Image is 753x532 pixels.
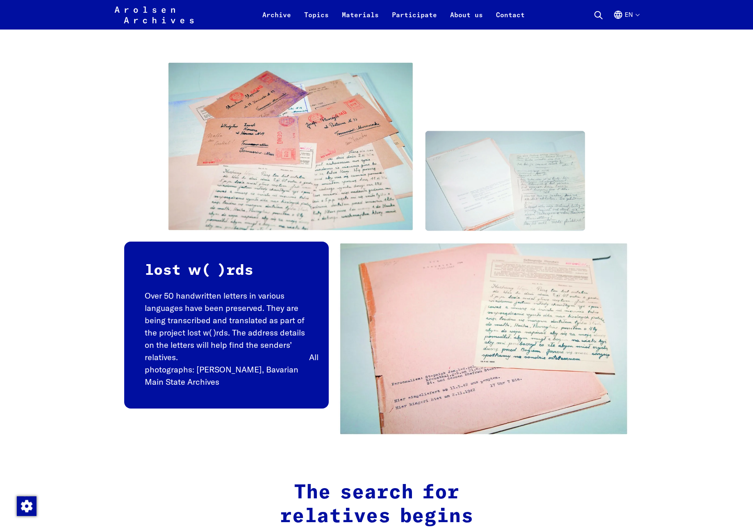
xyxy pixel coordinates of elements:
[17,496,36,516] img: Change consent
[145,262,308,280] h2: lost w( )rds
[280,483,473,526] strong: The search for relatives begins
[613,10,639,30] button: English, language selection
[145,290,308,388] p: Over 50 handwritten letters in various languages have been preserved. They are being transcribed ...
[256,10,298,30] a: Archive
[298,10,335,30] a: Topics
[444,10,489,30] a: About us
[256,5,531,25] nav: Primary
[385,10,444,30] a: Participate
[335,10,385,30] a: Materials
[16,496,36,516] div: Change consent
[489,10,531,30] a: Contact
